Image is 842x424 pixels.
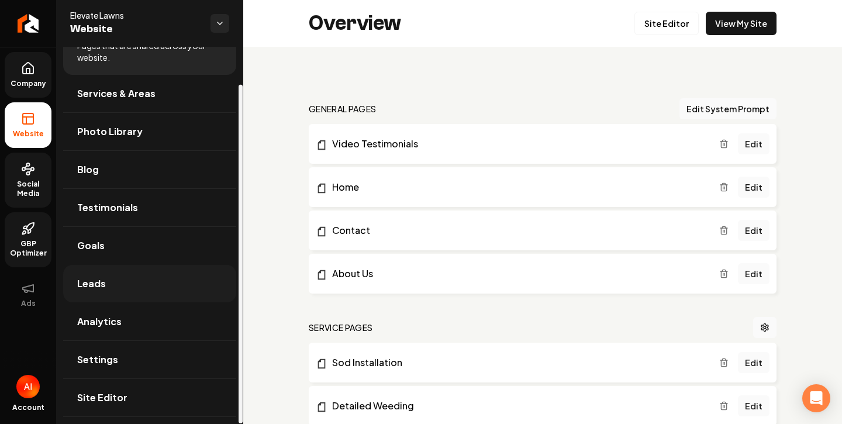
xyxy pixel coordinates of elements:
span: Social Media [5,180,51,198]
button: Edit System Prompt [679,98,777,119]
span: Website [8,129,49,139]
a: Testimonials [63,189,236,226]
a: Edit [738,177,769,198]
h2: Overview [309,12,401,35]
h2: general pages [309,103,377,115]
span: Account [12,403,44,412]
a: Detailed Weeding [316,399,719,413]
span: Photo Library [77,125,143,139]
a: View My Site [706,12,777,35]
a: Analytics [63,303,236,340]
a: Social Media [5,153,51,208]
a: GBP Optimizer [5,212,51,267]
span: Analytics [77,315,122,329]
a: Edit [738,133,769,154]
button: Ads [5,272,51,318]
a: Goals [63,227,236,264]
a: Site Editor [63,379,236,416]
span: Blog [77,163,99,177]
h2: Service Pages [309,322,373,333]
a: Leads [63,265,236,302]
span: Website [70,21,201,37]
span: Goals [77,239,105,253]
a: Company [5,52,51,98]
a: Blog [63,151,236,188]
a: Edit [738,220,769,241]
span: Leads [77,277,106,291]
span: Ads [16,299,40,308]
a: Settings [63,341,236,378]
a: Home [316,180,719,194]
a: Photo Library [63,113,236,150]
a: Services & Areas [63,75,236,112]
a: About Us [316,267,719,281]
div: Open Intercom Messenger [802,384,830,412]
img: Rebolt Logo [18,14,39,33]
a: Sod Installation [316,356,719,370]
img: Abdi Ismael [16,375,40,398]
span: Site Editor [77,391,127,405]
span: Company [6,79,51,88]
a: Edit [738,263,769,284]
span: Pages that are shared across your website. [77,40,222,63]
a: Site Editor [634,12,699,35]
span: GBP Optimizer [5,239,51,258]
span: Settings [77,353,118,367]
a: Video Testimonials [316,137,719,151]
a: Contact [316,223,719,237]
a: Edit [738,395,769,416]
button: Open user button [16,375,40,398]
span: Testimonials [77,201,138,215]
span: Services & Areas [77,87,156,101]
a: Edit [738,352,769,373]
span: Elevate Lawns [70,9,201,21]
